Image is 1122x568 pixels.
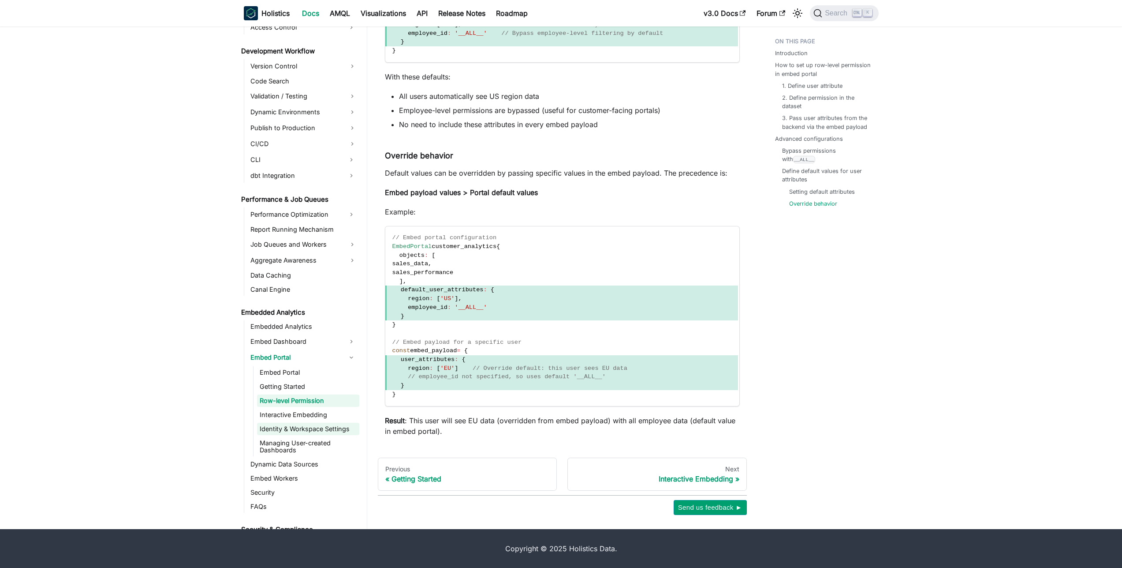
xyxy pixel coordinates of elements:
button: Collapse sidebar category 'Embed Portal' [343,350,359,365]
a: Development Workflow [239,45,359,57]
a: dbt Integration [248,169,343,183]
span: [ [432,252,435,259]
a: 3. Pass user attributes from the backend via the embed payload [782,114,870,131]
a: Validation / Testing [248,89,359,103]
span: 'US' [440,21,455,28]
a: 1. Define user attribute [782,82,842,90]
a: Embed Portal [257,366,359,379]
li: Employee-level permissions are bypassed (useful for customer-facing portals) [399,105,740,116]
span: default_user_attributes [401,286,484,293]
div: Next [575,465,739,473]
span: // Bypass employee-level filtering by default [501,30,663,37]
span: objects [399,252,425,259]
span: employee_id [408,30,447,37]
p: Example: [385,207,740,217]
span: user_attributes [401,356,455,363]
p: With these defaults: [385,71,740,82]
a: Access Control [248,20,343,34]
span: '__ALL__' [455,304,487,311]
button: Expand sidebar category 'Embed Dashboard' [343,335,359,349]
button: Send us feedback ► [674,500,747,515]
span: , [458,295,462,302]
span: : [447,30,451,37]
nav: Docs pages [378,458,747,491]
a: Identity & Workspace Settings [257,423,359,435]
span: // Override default: this user sees EU data [473,365,627,372]
span: = [457,347,460,354]
span: : [483,286,487,293]
span: } [392,321,396,328]
button: Expand sidebar category 'CLI' [343,153,359,167]
a: NextInteractive Embedding [567,458,747,491]
strong: Result [385,416,405,425]
a: Override behavior [789,199,837,208]
button: Expand sidebar category 'Access Control' [343,20,359,34]
a: Dynamic Data Sources [248,458,359,470]
a: CLI [248,153,343,167]
button: Search (Ctrl+K) [810,5,878,21]
span: // Embed portal configuration [392,234,497,241]
span: customer_analytics [432,243,496,250]
button: Expand sidebar category 'Performance Optimization' [343,207,359,222]
span: sales_data [392,260,429,267]
span: : [447,304,451,311]
span: : [429,21,433,28]
span: { [496,243,500,250]
strong: Embed payload values > Portal default values [385,188,538,197]
span: region [408,21,429,28]
span: : [455,356,458,363]
img: Holistics [244,6,258,20]
b: Holistics [261,8,290,19]
a: Roadmap [491,6,533,20]
div: Getting Started [385,474,550,483]
div: Copyright © 2025 Holistics Data. [281,543,842,554]
span: sales_performance [392,269,454,276]
span: // Embed payload for a specific user [392,339,522,346]
span: { [462,356,466,363]
span: 'US' [440,295,455,302]
span: Send us feedback ► [678,502,742,513]
li: All users automatically see US region data [399,91,740,102]
span: } [401,382,404,389]
a: Release Notes [433,6,491,20]
span: ] [455,295,458,302]
span: } [392,47,396,54]
span: : [425,252,428,259]
a: Row-level Permission [257,395,359,407]
span: ] [455,21,458,28]
a: Embedded Analytics [248,320,359,333]
a: v3.0 Docs [698,6,751,20]
code: __ALL__ [793,156,816,163]
button: Expand sidebar category 'dbt Integration' [343,169,359,183]
p: : This user will see EU data (overridden from embed payload) with all employee data (default valu... [385,415,740,436]
a: Docs [297,6,324,20]
a: Report Running Mechanism [248,223,359,236]
a: API [411,6,433,20]
h4: Override behavior [385,151,740,161]
span: ] [455,365,458,372]
span: // All users see US data by default [501,21,627,28]
a: HolisticsHolistics [244,6,290,20]
a: Performance & Job Queues [239,193,359,206]
a: Getting Started [257,380,359,393]
a: Forum [751,6,790,20]
a: Bypass permissions with__ALL__ [782,147,870,163]
a: Publish to Production [248,121,359,135]
span: const [392,347,410,354]
span: // employee_id not specified, so uses default '__ALL__' [408,373,606,380]
span: '__ALL__' [455,30,487,37]
a: AMQL [324,6,355,20]
span: , [428,260,432,267]
div: Interactive Embedding [575,474,739,483]
span: : [429,295,433,302]
a: Define default values for user attributes [782,167,870,184]
a: Advanced configurations [775,135,843,143]
span: } [401,313,404,320]
span: { [464,347,468,354]
a: Performance Optimization [248,207,343,222]
span: , [403,278,406,285]
span: ] [399,278,403,285]
span: region [408,295,429,302]
span: Search [822,9,853,17]
a: Security [248,486,359,499]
